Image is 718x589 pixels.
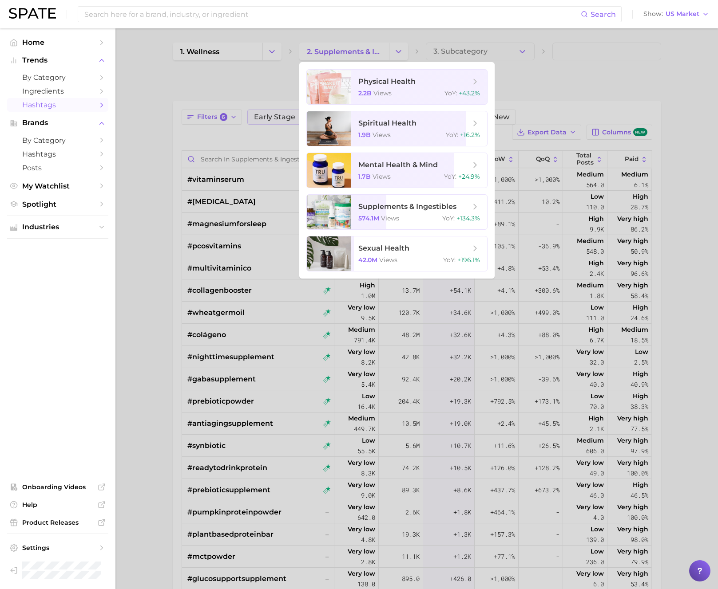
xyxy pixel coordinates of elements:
span: 42.0m [358,256,377,264]
span: YoY : [443,256,456,264]
span: spiritual health [358,119,417,127]
span: Posts [22,164,93,172]
span: sexual health [358,244,409,252]
span: Brands [22,119,93,127]
a: Hashtags [7,147,108,161]
span: views [373,89,392,97]
a: Hashtags [7,98,108,112]
span: 1.7b [358,173,371,181]
span: views [373,131,391,139]
ul: Change Category [299,62,495,279]
span: views [373,173,391,181]
button: Industries [7,220,108,234]
span: YoY : [446,131,458,139]
span: +196.1% [457,256,480,264]
a: Settings [7,541,108,554]
span: +16.2% [460,131,480,139]
a: Onboarding Videos [7,480,108,494]
span: physical health [358,77,416,86]
span: Settings [22,544,93,552]
a: Ingredients [7,84,108,98]
span: mental health & mind [358,161,438,169]
span: Show [643,12,663,16]
span: My Watchlist [22,182,93,190]
span: Trends [22,56,93,64]
span: supplements & ingestibles [358,202,456,211]
span: +43.2% [459,89,480,97]
span: by Category [22,73,93,82]
span: 2.2b [358,89,372,97]
a: Log out. Currently logged in as Pro User with e-mail spate.pro@test.test. [7,559,108,582]
span: Spotlight [22,200,93,208]
span: Home [22,38,93,47]
span: 1.9b [358,131,371,139]
span: Onboarding Videos [22,483,93,491]
span: views [379,256,397,264]
span: 574.1m [358,214,379,222]
a: Product Releases [7,516,108,529]
span: YoY : [442,214,455,222]
a: Spotlight [7,197,108,211]
button: Trends [7,54,108,67]
span: Help [22,501,93,509]
span: Search [591,10,616,19]
a: by Category [7,71,108,84]
span: Ingredients [22,87,93,95]
span: +24.9% [458,173,480,181]
span: views [381,214,399,222]
span: YoY : [444,173,456,181]
span: US Market [666,12,699,16]
a: Home [7,35,108,49]
span: Hashtags [22,101,93,109]
a: Help [7,498,108,511]
span: Product Releases [22,518,93,526]
span: +134.3% [456,214,480,222]
span: Hashtags [22,150,93,158]
a: My Watchlist [7,179,108,193]
img: SPATE [9,8,56,19]
input: Search here for a brand, industry, or ingredient [83,7,581,22]
span: YoY : [444,89,457,97]
a: Posts [7,161,108,175]
button: Brands [7,116,108,130]
span: by Category [22,136,93,145]
span: Industries [22,223,93,231]
a: by Category [7,134,108,147]
button: ShowUS Market [641,8,711,20]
